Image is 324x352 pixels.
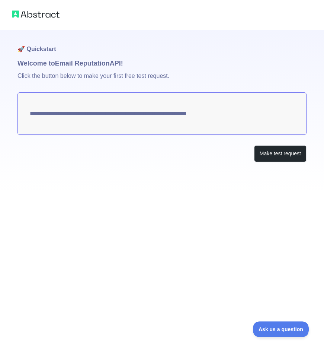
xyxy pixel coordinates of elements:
[17,69,307,92] p: Click the button below to make your first free test request.
[254,145,307,162] button: Make test request
[12,9,60,19] img: Abstract logo
[17,30,307,58] h1: 🚀 Quickstart
[17,58,307,69] h1: Welcome to Email Reputation API!
[253,321,309,337] iframe: Toggle Customer Support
